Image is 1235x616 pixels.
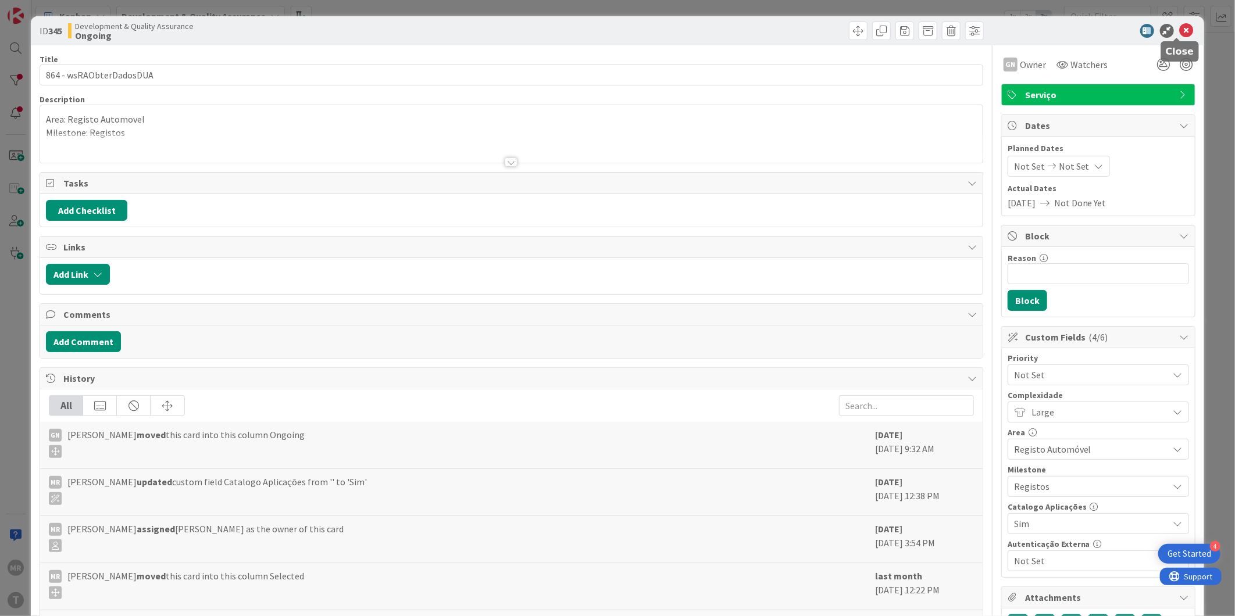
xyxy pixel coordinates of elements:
span: Watchers [1070,58,1108,71]
span: Planned Dates [1008,142,1189,155]
button: Add Comment [46,331,121,352]
p: Area: Registo Automovel [46,113,977,126]
div: [DATE] 12:22 PM [875,569,974,604]
span: [DATE] [1008,196,1036,210]
span: Description [40,94,85,105]
span: Not Done Yet [1054,196,1106,210]
b: 345 [48,25,62,37]
b: assigned [137,523,175,535]
div: GN [1004,58,1018,71]
div: MR [49,476,62,489]
span: [PERSON_NAME] this card into this column Ongoing [67,428,305,458]
div: Priority [1008,354,1189,362]
div: [DATE] 12:38 PM [875,475,974,510]
span: Block [1025,229,1174,243]
span: Not Set [1014,159,1045,173]
span: Not Set [1059,159,1090,173]
div: Milestone [1008,465,1189,474]
span: [PERSON_NAME] this card into this column Selected [67,569,304,599]
div: Autenticação Externa [1008,540,1189,548]
span: Tasks [63,176,962,190]
span: [PERSON_NAME] [PERSON_NAME] as the owner of this card [67,522,344,552]
span: Sim [1014,515,1163,532]
span: Comments [63,307,962,321]
b: [DATE] [875,476,902,488]
button: Add Link [46,264,110,285]
span: [PERSON_NAME] custom field Catalogo Aplicações from '' to 'Sim' [67,475,367,505]
b: last month [875,570,922,582]
span: Actual Dates [1008,182,1189,195]
span: Registo Automóvel [1014,441,1163,457]
div: GN [49,429,62,442]
b: updated [137,476,172,488]
label: Title [40,54,58,65]
div: Complexidade [1008,391,1189,399]
div: [DATE] 3:54 PM [875,522,974,557]
span: ( 4/6 ) [1089,331,1108,343]
span: Custom Fields [1025,330,1174,344]
span: Attachments [1025,590,1174,604]
button: Add Checklist [46,200,127,221]
b: moved [137,570,166,582]
input: type card name here... [40,65,983,85]
b: moved [137,429,166,440]
div: MR [49,570,62,583]
input: Search... [839,395,974,416]
label: Reason [1008,253,1036,263]
span: Owner [1020,58,1046,71]
span: Not Set [1014,553,1163,569]
span: History [63,371,962,385]
b: [DATE] [875,429,902,440]
div: [DATE] 9:32 AM [875,428,974,463]
b: Ongoing [75,31,194,40]
span: Not Set [1014,367,1163,383]
span: Registos [1014,478,1163,495]
div: Area [1008,428,1189,436]
div: Open Get Started checklist, remaining modules: 4 [1158,544,1220,564]
div: All [49,396,83,416]
div: Get Started [1168,548,1211,560]
div: Catalogo Aplicações [1008,503,1189,511]
span: Dates [1025,119,1174,132]
h5: Close [1166,46,1194,57]
b: [DATE] [875,523,902,535]
div: MR [49,523,62,536]
button: Block [1008,290,1047,311]
span: ID [40,24,62,38]
span: Links [63,240,962,254]
p: Milestone: Registos [46,126,977,139]
span: Serviço [1025,88,1174,102]
div: 4 [1210,541,1220,551]
span: Large [1031,404,1163,420]
span: Support [24,2,53,16]
span: Development & Quality Assurance [75,22,194,31]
